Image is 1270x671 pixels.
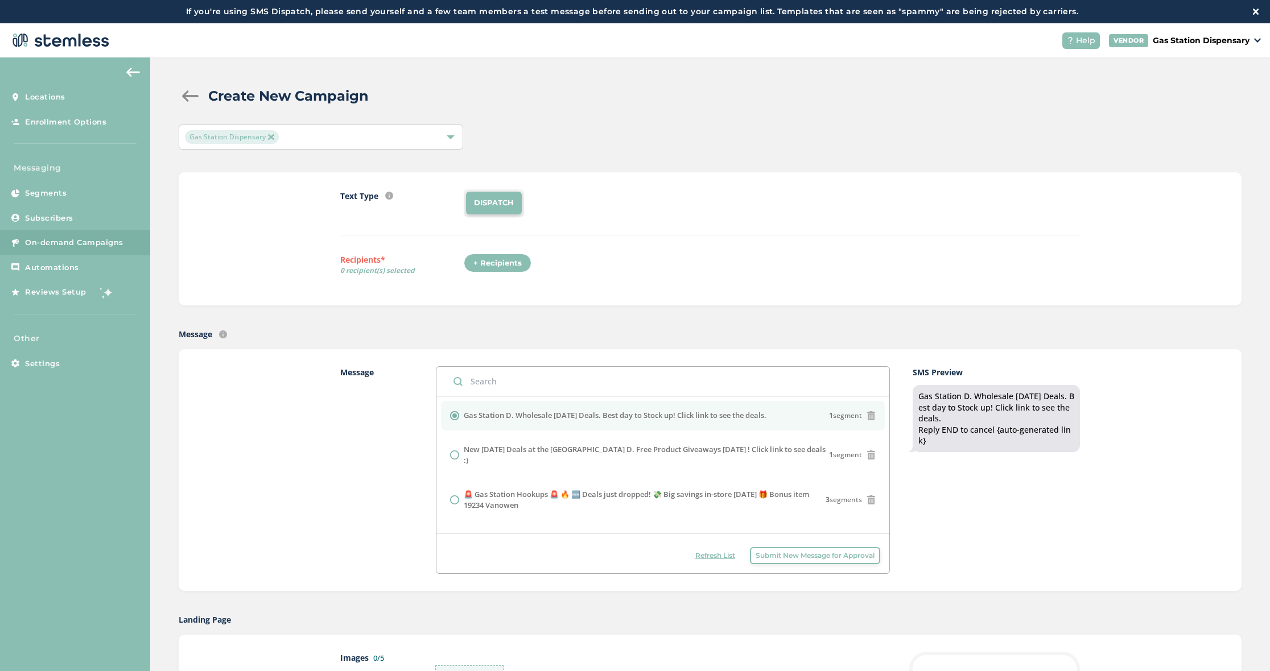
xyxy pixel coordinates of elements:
strong: 1 [829,411,833,420]
img: glitter-stars-b7820f95.gif [95,281,118,304]
h2: Create New Campaign [208,86,369,106]
li: DISPATCH [466,192,522,214]
label: SMS Preview [913,366,1080,378]
div: Gas Station D. Wholesale [DATE] Deals. Best day to Stock up! Click link to see the deals. Reply E... [918,391,1074,446]
span: Submit New Message for Approval [756,550,875,561]
iframe: Chat Widget [1213,616,1270,671]
p: Gas Station Dispensary [1153,35,1250,47]
label: Text Type [340,190,378,202]
img: icon-help-white-03924b79.svg [1067,37,1074,44]
span: Segments [25,188,67,199]
img: icon-close-accent-8a337256.svg [268,134,274,140]
img: icon-info-236977d2.svg [219,330,227,338]
strong: 1 [829,450,833,459]
span: Subscribers [25,213,73,224]
label: Gas Station D. Wholesale [DATE] Deals. Best day to Stock up! Click link to see the deals. [464,410,766,421]
img: logo-dark-0685b13c.svg [9,29,109,52]
span: Refresh List [695,550,735,561]
span: Help [1076,35,1095,47]
img: icon-arrow-back-accent-c549486e.svg [126,68,140,77]
span: On-demand Campaigns [25,237,123,248]
img: icon_down-arrow-small-66adaf34.svg [1254,38,1261,43]
img: icon-close-white-1ed751a3.svg [1253,9,1259,14]
span: Gas Station Dispensary [185,130,278,144]
span: 0 recipient(s) selected [340,266,464,276]
label: If you're using SMS Dispatch, please send yourself and a few team members a test message before s... [11,6,1253,18]
label: 🚨 Gas Station Hookups 🚨 🔥 🆕 Deals just dropped! 💸 Big savings in-store [DATE] 🎁 Bonus item 19234 ... [464,489,826,511]
span: segments [826,495,862,505]
label: 0/5 [373,653,384,663]
span: Enrollment Options [25,117,106,128]
img: icon-info-236977d2.svg [385,192,393,200]
span: segment [829,411,862,421]
span: Settings [25,358,60,370]
label: Recipients* [340,254,464,280]
label: Message [179,328,212,340]
button: Refresh List [690,547,741,564]
span: segment [829,450,862,460]
strong: 3 [826,495,830,504]
div: VENDOR [1109,34,1148,47]
label: Message [340,366,413,574]
span: Reviews Setup [25,287,86,298]
div: + Recipients [464,254,531,273]
span: Locations [25,92,65,103]
button: Submit New Message for Approval [750,547,880,564]
label: Landing Page [179,614,231,626]
input: Search [436,367,889,396]
label: New [DATE] Deals at the [GEOGRAPHIC_DATA] D. Free Product Giveaways [DATE] ! Click link to see de... [464,444,829,466]
span: Automations [25,262,79,274]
